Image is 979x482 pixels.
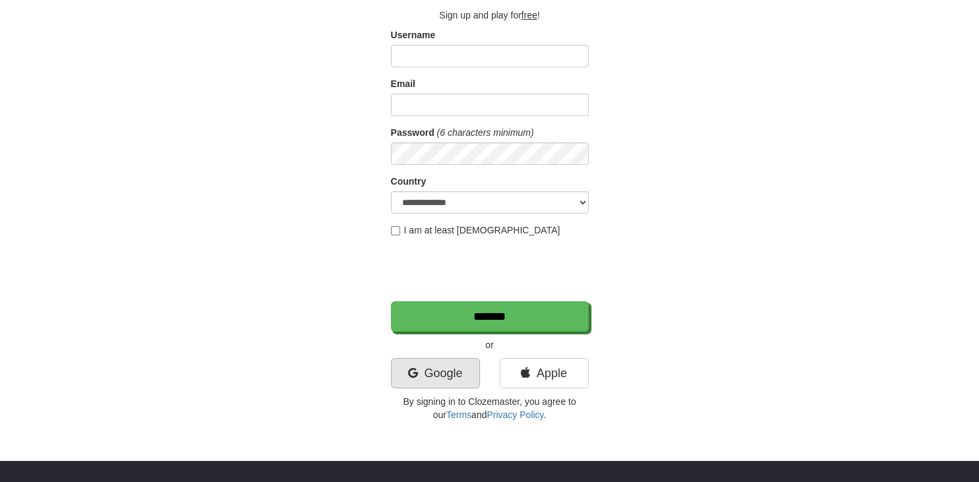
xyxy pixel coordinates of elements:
[391,9,589,22] p: Sign up and play for !
[437,127,534,138] em: (6 characters minimum)
[446,409,471,420] a: Terms
[391,175,427,188] label: Country
[391,226,400,235] input: I am at least [DEMOGRAPHIC_DATA]
[391,358,480,388] a: Google
[391,77,415,90] label: Email
[391,224,560,237] label: I am at least [DEMOGRAPHIC_DATA]
[391,243,591,295] iframe: reCAPTCHA
[391,126,434,139] label: Password
[500,358,589,388] a: Apple
[521,10,537,20] u: free
[487,409,543,420] a: Privacy Policy
[391,395,589,421] p: By signing in to Clozemaster, you agree to our and .
[391,338,589,351] p: or
[391,28,436,42] label: Username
